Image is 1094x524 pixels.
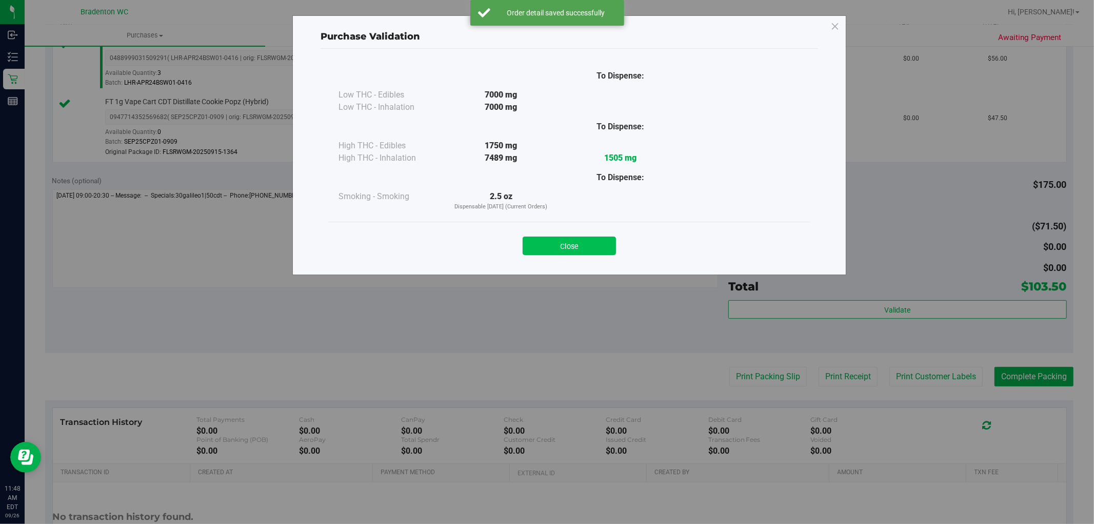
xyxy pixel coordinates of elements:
[523,237,616,255] button: Close
[441,152,561,164] div: 7489 mg
[561,121,680,133] div: To Dispense:
[441,89,561,101] div: 7000 mg
[561,70,680,82] div: To Dispense:
[339,101,441,113] div: Low THC - Inhalation
[339,190,441,203] div: Smoking - Smoking
[496,8,616,18] div: Order detail saved successfully
[441,101,561,113] div: 7000 mg
[441,190,561,211] div: 2.5 oz
[10,442,41,473] iframe: Resource center
[604,153,636,163] strong: 1505 mg
[321,31,420,42] span: Purchase Validation
[561,171,680,184] div: To Dispense:
[441,140,561,152] div: 1750 mg
[339,89,441,101] div: Low THC - Edibles
[339,140,441,152] div: High THC - Edibles
[441,203,561,211] p: Dispensable [DATE] (Current Orders)
[339,152,441,164] div: High THC - Inhalation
